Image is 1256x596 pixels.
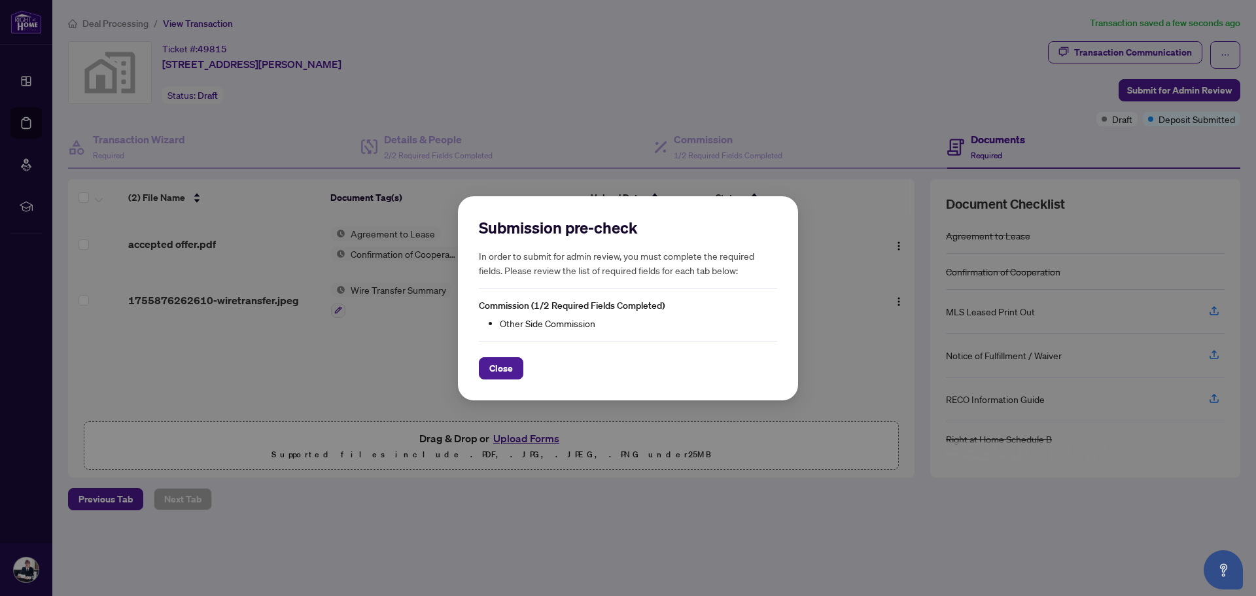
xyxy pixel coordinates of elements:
[489,357,513,378] span: Close
[479,300,665,311] span: Commission (1/2 Required Fields Completed)
[479,217,777,238] h2: Submission pre-check
[500,315,777,330] li: Other Side Commission
[479,357,523,379] button: Close
[1204,550,1243,589] button: Open asap
[479,249,777,277] h5: In order to submit for admin review, you must complete the required fields. Please review the lis...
